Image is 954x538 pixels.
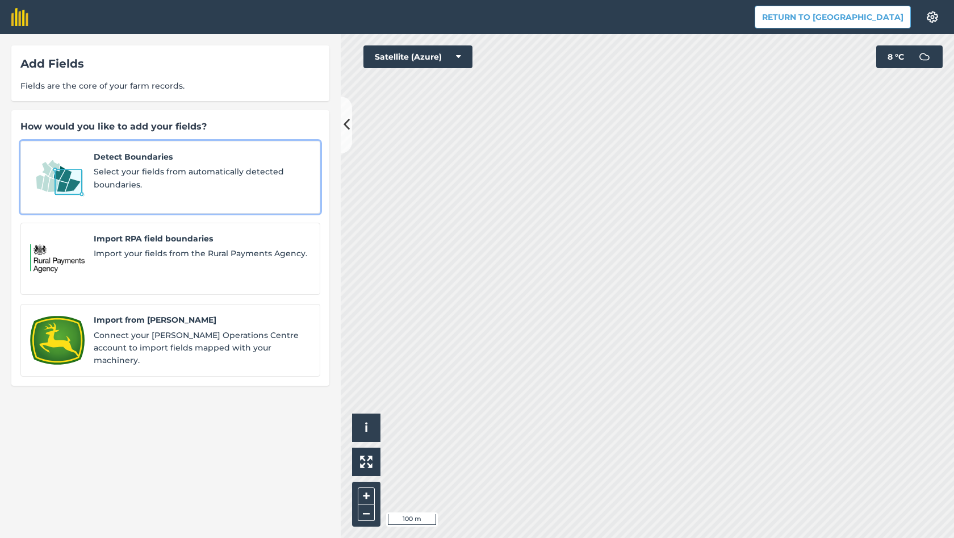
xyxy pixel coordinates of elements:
span: Detect Boundaries [94,151,311,163]
button: + [358,487,375,504]
div: How would you like to add your fields? [20,119,320,134]
button: Return to [GEOGRAPHIC_DATA] [755,6,911,28]
div: Add Fields [20,55,320,73]
img: Four arrows, one pointing top left, one top right, one bottom right and the last bottom left [360,456,373,468]
button: Satellite (Azure) [363,45,472,68]
span: Select your fields from automatically detected boundaries. [94,165,311,191]
img: svg+xml;base64,PD94bWwgdmVyc2lvbj0iMS4wIiBlbmNvZGluZz0idXRmLTgiPz4KPCEtLSBHZW5lcmF0b3I6IEFkb2JlIE... [913,45,936,68]
img: A cog icon [926,11,939,23]
span: Import RPA field boundaries [94,232,311,245]
img: Import RPA field boundaries [30,232,85,286]
a: Detect BoundariesDetect BoundariesSelect your fields from automatically detected boundaries. [20,141,320,214]
span: Import your fields from the Rural Payments Agency. [94,247,311,260]
span: Fields are the core of your farm records. [20,80,320,92]
img: Detect Boundaries [30,151,85,204]
button: – [358,504,375,521]
span: Import from [PERSON_NAME] [94,314,311,326]
button: 8 °C [876,45,943,68]
a: Import RPA field boundariesImport RPA field boundariesImport your fields from the Rural Payments ... [20,223,320,295]
a: Import from John DeereImport from [PERSON_NAME]Connect your [PERSON_NAME] Operations Centre accou... [20,304,320,377]
img: Import from John Deere [30,314,85,367]
span: i [365,420,368,435]
span: Connect your [PERSON_NAME] Operations Centre account to import fields mapped with your machinery. [94,329,311,367]
span: 8 ° C [888,45,904,68]
button: i [352,414,380,442]
img: fieldmargin Logo [11,8,28,26]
